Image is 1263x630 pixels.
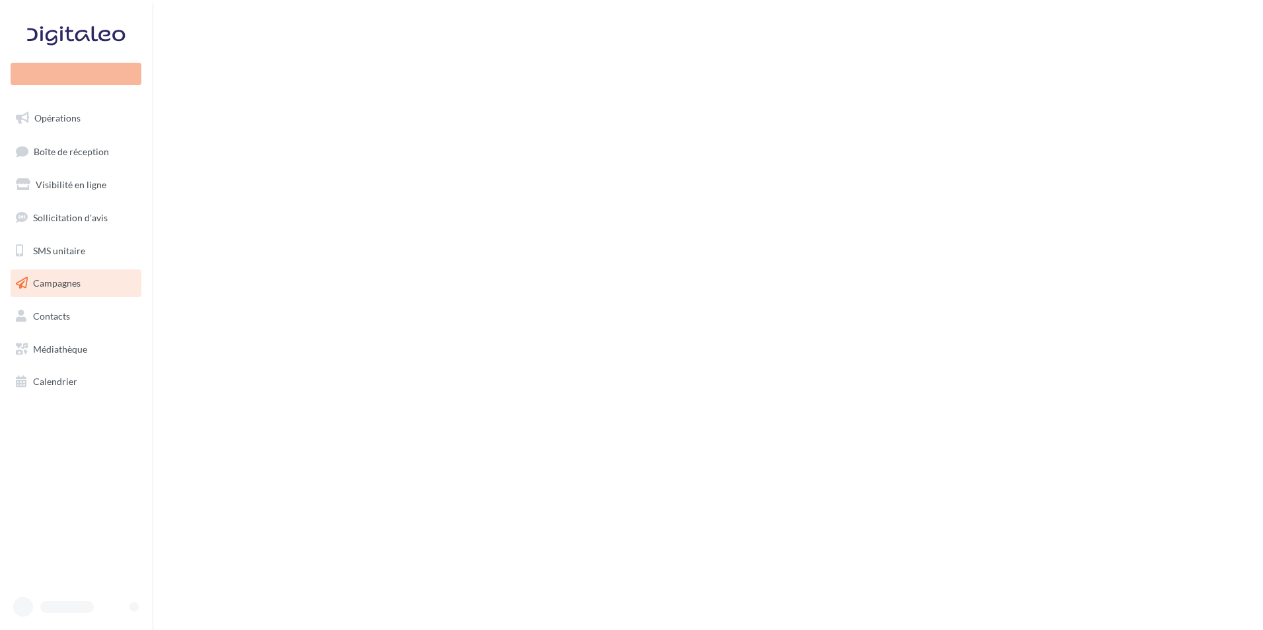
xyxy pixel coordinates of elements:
a: Opérations [8,104,144,132]
a: Médiathèque [8,335,144,363]
a: Contacts [8,302,144,330]
a: Campagnes [8,269,144,297]
a: Boîte de réception [8,137,144,166]
span: Opérations [34,112,81,123]
span: Sollicitation d'avis [33,212,108,223]
span: Contacts [33,310,70,322]
span: Campagnes [33,277,81,289]
span: Médiathèque [33,343,87,355]
span: Visibilité en ligne [36,179,106,190]
a: SMS unitaire [8,237,144,265]
a: Sollicitation d'avis [8,204,144,232]
a: Calendrier [8,368,144,396]
span: Calendrier [33,376,77,387]
a: Visibilité en ligne [8,171,144,199]
div: Nouvelle campagne [11,63,141,85]
span: SMS unitaire [33,244,85,256]
span: Boîte de réception [34,145,109,157]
